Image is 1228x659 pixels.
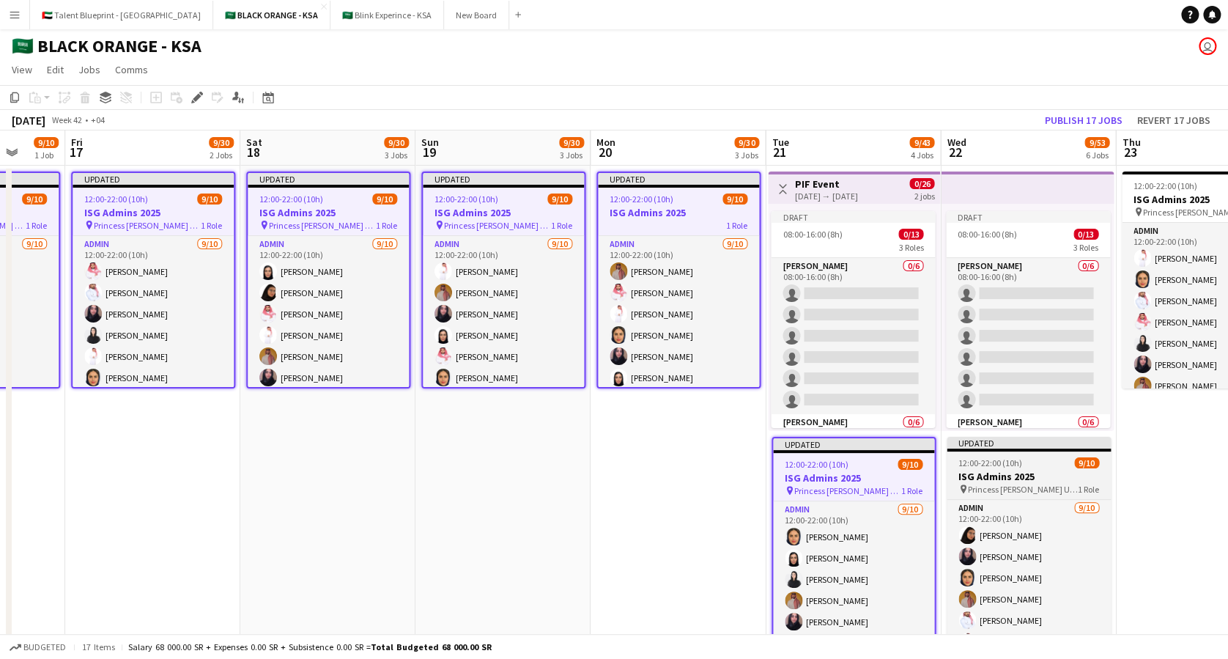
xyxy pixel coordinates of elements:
[794,191,857,202] div: [DATE] → [DATE]
[12,113,45,128] div: [DATE]
[444,220,551,231] span: Princess [PERSON_NAME] University
[246,136,262,149] span: Sat
[560,150,583,161] div: 3 Jobs
[785,459,848,470] span: 12:00-22:00 (10h)
[1131,111,1216,130] button: Revert 17 jobs
[201,220,222,231] span: 1 Role
[946,258,1110,414] app-card-role: [PERSON_NAME]0/608:00-16:00 (8h)
[1085,150,1109,161] div: 6 Jobs
[78,63,100,76] span: Jobs
[91,114,105,125] div: +04
[209,137,234,148] span: 9/30
[210,150,233,161] div: 2 Jobs
[73,173,234,185] div: Updated
[901,485,922,496] span: 1 Role
[596,172,761,389] app-job-card: Updated12:00-22:00 (10h)9/10ISG Admins 20251 RoleAdmin9/1012:00-22:00 (10h)[PERSON_NAME][PERSON_N...
[598,173,759,185] div: Updated
[1199,37,1216,55] app-user-avatar: Abdulwahab Al Hijan
[1074,457,1099,468] span: 9/10
[547,194,572,205] span: 9/10
[946,414,1110,570] app-card-role: [PERSON_NAME]0/608:00-16:00 (8h)
[330,1,444,29] button: 🇸🇦 Blink Experince - KSA
[910,150,933,161] div: 4 Jobs
[248,236,409,477] app-card-role: Admin9/1012:00-22:00 (10h)[PERSON_NAME][PERSON_NAME][PERSON_NAME][PERSON_NAME][PERSON_NAME][PERSO...
[109,60,154,79] a: Comms
[419,144,439,161] span: 19
[909,178,934,189] span: 0/26
[771,414,935,570] app-card-role: [PERSON_NAME]0/608:00-16:00 (8h)
[947,437,1111,654] app-job-card: Updated12:00-22:00 (10h)9/10ISG Admins 2025 Princess [PERSON_NAME] University1 RoleAdmin9/1012:00...
[958,229,1017,240] span: 08:00-16:00 (8h)
[968,484,1078,495] span: Princess [PERSON_NAME] University
[610,194,673,205] span: 12:00-22:00 (10h)
[947,437,1111,449] div: Updated
[794,177,857,191] h3: PIF Event
[41,60,70,79] a: Edit
[946,211,1110,223] div: Draft
[6,60,38,79] a: View
[73,60,106,79] a: Jobs
[1073,229,1098,240] span: 0/13
[69,144,83,161] span: 17
[421,172,585,389] app-job-card: Updated12:00-22:00 (10h)9/10ISG Admins 2025 Princess [PERSON_NAME] University1 RoleAdmin9/1012:00...
[128,641,492,652] div: Salary 68 000.00 SR + Expenses 0.00 SR + Subsistence 0.00 SR =
[898,242,923,253] span: 3 Roles
[1122,136,1140,149] span: Thu
[34,150,58,161] div: 1 Job
[947,470,1111,483] h3: ISG Admins 2025
[84,194,148,205] span: 12:00-22:00 (10h)
[594,144,615,161] span: 20
[598,236,759,477] app-card-role: Admin9/1012:00-22:00 (10h)[PERSON_NAME][PERSON_NAME][PERSON_NAME][PERSON_NAME][PERSON_NAME][PERSO...
[248,206,409,219] h3: ISG Admins 2025
[7,639,68,655] button: Budgeted
[73,236,234,477] app-card-role: Admin9/1012:00-22:00 (10h)[PERSON_NAME][PERSON_NAME][PERSON_NAME][PERSON_NAME][PERSON_NAME][PERSO...
[771,258,935,414] app-card-role: [PERSON_NAME]0/608:00-16:00 (8h)
[71,136,83,149] span: Fri
[434,194,498,205] span: 12:00-22:00 (10h)
[1084,137,1109,148] span: 9/53
[269,220,376,231] span: Princess [PERSON_NAME] University
[94,220,201,231] span: Princess [PERSON_NAME] University
[794,485,901,496] span: Princess [PERSON_NAME] University
[596,136,615,149] span: Mon
[81,641,116,652] span: 17 items
[722,194,747,205] span: 9/10
[376,220,397,231] span: 1 Role
[423,173,584,185] div: Updated
[946,211,1110,428] app-job-card: Draft08:00-16:00 (8h)0/133 Roles[PERSON_NAME]0/608:00-16:00 (8h) [PERSON_NAME]0/608:00-16:00 (8h)
[12,63,32,76] span: View
[769,144,788,161] span: 21
[944,144,966,161] span: 22
[48,114,85,125] span: Week 42
[421,136,439,149] span: Sun
[771,211,935,428] app-job-card: Draft08:00-16:00 (8h)0/133 Roles[PERSON_NAME]0/608:00-16:00 (8h) [PERSON_NAME]0/608:00-16:00 (8h)
[34,137,59,148] span: 9/10
[1039,111,1128,130] button: Publish 17 jobs
[772,437,936,654] app-job-card: Updated12:00-22:00 (10h)9/10ISG Admins 2025 Princess [PERSON_NAME] University1 RoleAdmin9/1012:00...
[771,211,935,223] div: Draft
[898,229,923,240] span: 0/13
[958,457,1022,468] span: 12:00-22:00 (10h)
[423,236,584,477] app-card-role: Admin9/1012:00-22:00 (10h)[PERSON_NAME][PERSON_NAME][PERSON_NAME][PERSON_NAME][PERSON_NAME][PERSO...
[559,137,584,148] span: 9/30
[551,220,572,231] span: 1 Role
[23,642,66,652] span: Budgeted
[385,150,408,161] div: 3 Jobs
[371,641,492,652] span: Total Budgeted 68 000.00 SR
[1073,242,1098,253] span: 3 Roles
[73,206,234,219] h3: ISG Admins 2025
[71,172,235,389] app-job-card: Updated12:00-22:00 (10h)9/10ISG Admins 2025 Princess [PERSON_NAME] University1 RoleAdmin9/1012:00...
[26,220,47,231] span: 1 Role
[246,172,410,389] div: Updated12:00-22:00 (10h)9/10ISG Admins 2025 Princess [PERSON_NAME] University1 RoleAdmin9/1012:00...
[213,1,330,29] button: 🇸🇦 BLACK ORANGE - KSA
[259,194,323,205] span: 12:00-22:00 (10h)
[947,136,966,149] span: Wed
[735,150,758,161] div: 3 Jobs
[909,137,934,148] span: 9/43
